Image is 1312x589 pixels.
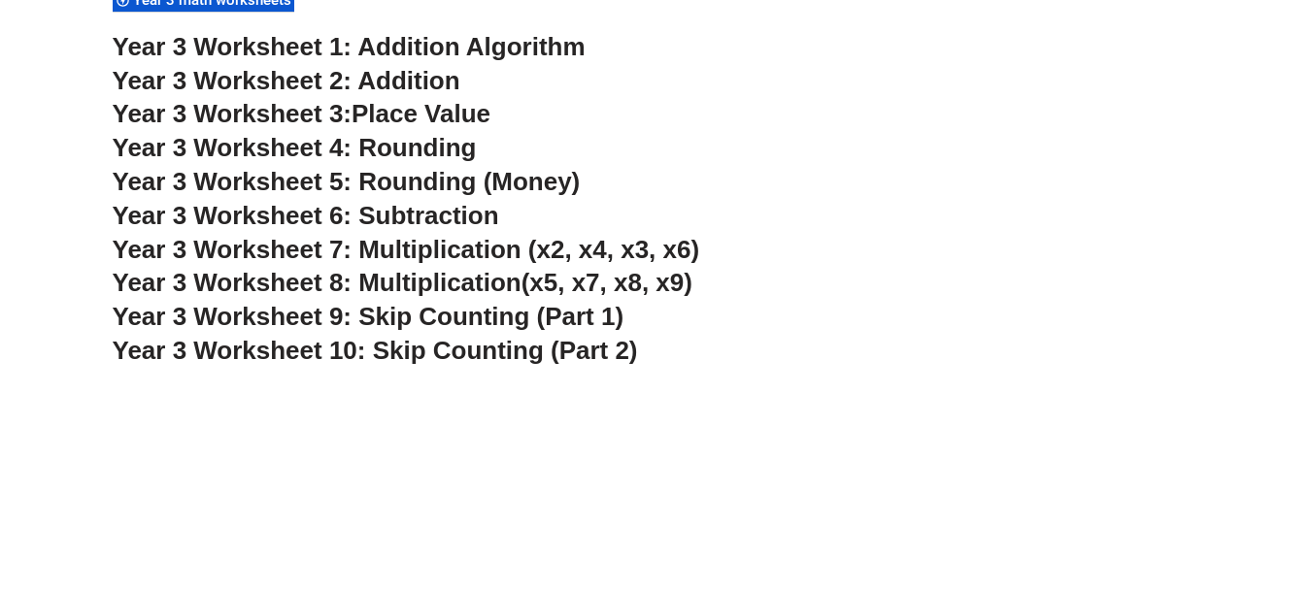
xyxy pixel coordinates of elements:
span: Year 3 Worksheet 3: [113,99,353,128]
a: Year 3 Worksheet 7: Multiplication (x2, x4, x3, x6) [113,235,700,264]
span: Place Value [352,99,490,128]
span: (x5, x7, x8, x9) [521,268,692,297]
a: Year 3 Worksheet 6: Subtraction [113,201,499,230]
a: Year 3 Worksheet 3:Place Value [113,99,491,128]
a: Year 3 Worksheet 2: Addition [113,66,460,95]
a: Year 3 Worksheet 4: Rounding [113,133,477,162]
a: Year 3 Worksheet 5: Rounding (Money) [113,167,581,196]
iframe: Chat Widget [989,370,1312,589]
a: Year 3 Worksheet 9: Skip Counting (Part 1) [113,302,624,331]
a: Year 3 Worksheet 10: Skip Counting (Part 2) [113,336,638,365]
span: Year 3 Worksheet 8: Multiplication [113,268,521,297]
a: Year 3 Worksheet 1: Addition Algorithm [113,32,586,61]
a: Year 3 Worksheet 8: Multiplication(x5, x7, x8, x9) [113,268,692,297]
